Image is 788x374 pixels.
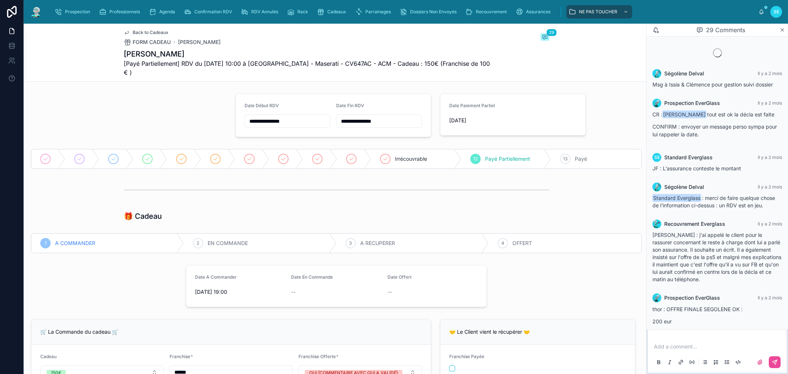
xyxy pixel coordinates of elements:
[652,165,741,171] span: JF : L'assurance conteste le montant
[52,5,95,18] a: Prospection
[49,4,758,20] div: scrollable content
[365,9,391,15] span: Parrainages
[540,33,549,42] button: 29
[178,38,221,46] a: [PERSON_NAME]
[315,5,351,18] a: Cadeaux
[449,329,530,335] span: 🤝 Le Client vient le récupérer 🤝
[65,9,90,15] span: Prospection
[449,103,495,108] span: Date Paiement Partiel
[664,99,720,107] span: Prospection EverGlass
[652,123,782,138] p: CONFIRM : envoyer un message perso sympa pour lui rappeler la date.
[388,288,392,296] span: --
[45,240,47,246] span: 1
[239,5,283,18] a: RDV Annulés
[353,5,396,18] a: Parrainages
[652,194,701,202] span: Standard Everglass
[512,239,532,247] span: OFFERT
[758,154,782,160] span: Il y a 2 mois
[563,156,567,162] span: 13
[664,183,704,191] span: Ségolène Delval
[159,9,175,15] span: Agenda
[133,30,168,35] span: Back to Cadeaux
[449,354,484,359] span: Franchise Payée
[285,5,313,18] a: Rack
[398,5,462,18] a: Dossiers Non Envoyés
[299,354,336,359] span: Franchise Offerte
[109,9,140,15] span: Professionnels
[652,81,773,88] span: Msg à Issia & Clémence pour gestion suivi dossier
[97,5,145,18] a: Professionnels
[194,9,232,15] span: Confirmation RDV
[546,29,557,36] span: 29
[124,211,162,221] h1: 🎁 Cadeau
[476,9,507,15] span: Recouvrement
[652,232,781,282] span: [PERSON_NAME] : j'ai appelé le client pour le rassurer concernant le reste à charge dont lui a pa...
[147,5,180,18] a: Agenda
[652,195,775,208] span: : merci de faire quelque chose de l'information ci-dessus : un RDV est en jeu.
[664,294,720,302] span: Prospection EverGlass
[124,38,171,46] a: FORM CADEAU
[652,305,782,313] p: thor : OFFRE FINALE SEGOLENE OK :
[664,220,725,228] span: Recouvrement Everglass
[195,288,285,296] span: [DATE] 19:00
[664,154,713,161] span: Standard Everglass
[652,317,782,325] p: 200 eur
[706,25,745,34] span: 29 Comments
[664,70,704,77] span: Ségolène Delval
[410,9,457,15] span: Dossiers Non Envoyés
[662,110,706,118] span: [PERSON_NAME]
[575,155,587,163] span: Payé
[245,103,279,108] span: Date Début RDV
[654,154,660,160] span: SE
[566,5,632,18] a: NE PAS TOUCHER
[579,9,617,15] span: NE PAS TOUCHER
[774,9,779,15] span: SE
[291,288,296,296] span: --
[758,221,782,227] span: Il y a 2 mois
[652,110,782,118] p: CR : tout est ok la décla est faite
[133,38,171,46] span: FORM CADEAU
[395,155,427,163] span: Irrécouvrable
[124,59,494,77] span: [Payé Partiellement] RDV du [DATE] 10:00 à [GEOGRAPHIC_DATA] - Maserati - CV647AC - ACM - Cadeau ...
[170,354,190,359] span: Franchise
[501,240,504,246] span: 4
[388,274,412,280] span: Date Offert
[124,49,494,59] h1: [PERSON_NAME]
[758,295,782,300] span: Il y a 2 mois
[463,5,512,18] a: Recouvrement
[526,9,550,15] span: Assurances
[514,5,556,18] a: Assurances
[197,240,199,246] span: 2
[291,274,333,280] span: Date En Commande
[208,239,248,247] span: EN COMMANDE
[758,184,782,190] span: Il y a 2 mois
[758,71,782,76] span: Il y a 2 mois
[297,9,308,15] span: Rack
[30,6,43,18] img: App logo
[195,274,237,280] span: Date A Commander
[55,239,95,247] span: A COMMANDER
[40,354,57,359] span: Cadeau
[473,156,478,162] span: 12
[40,329,118,335] span: 🛒 La Commande du cadeau 🛒
[251,9,278,15] span: RDV Annulés
[124,30,168,35] a: Back to Cadeaux
[449,117,577,124] span: [DATE]
[485,155,530,163] span: Payé Partiellement
[336,103,364,108] span: Date Fin RDV
[327,9,346,15] span: Cadeaux
[360,239,395,247] span: A RECUPERER
[758,100,782,106] span: Il y a 2 mois
[349,240,352,246] span: 3
[182,5,237,18] a: Confirmation RDV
